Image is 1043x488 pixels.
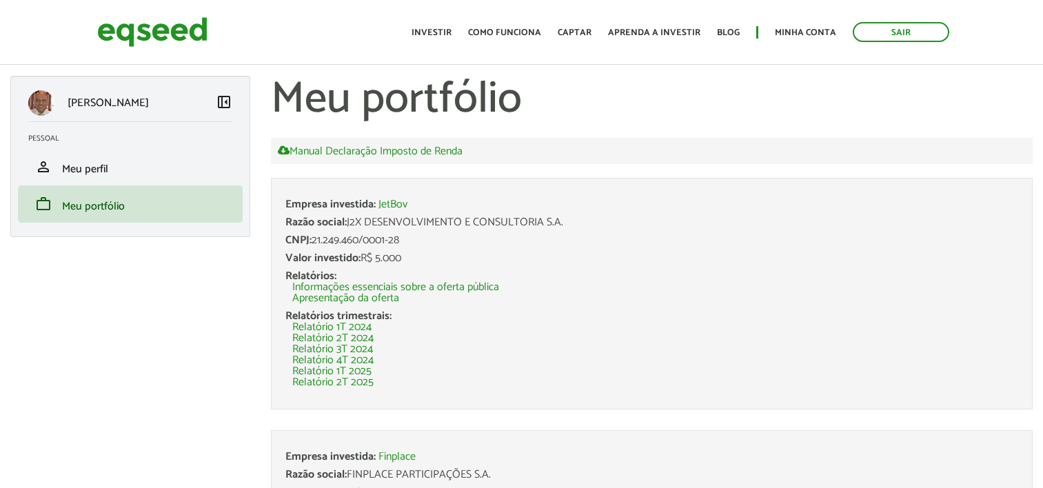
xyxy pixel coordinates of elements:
div: J2X DESENVOLVIMENTO E CONSULTORIA S.A. [285,217,1018,228]
a: Apresentação da oferta [292,293,399,304]
a: Relatório 4T 2024 [292,355,374,366]
span: Relatórios trimestrais: [285,307,392,325]
a: Informações essenciais sobre a oferta pública [292,282,499,293]
span: CNPJ: [285,231,312,250]
div: R$ 5.000 [285,253,1018,264]
p: [PERSON_NAME] [68,96,149,110]
span: Meu perfil [62,160,108,179]
a: Relatório 2T 2024 [292,333,374,344]
a: workMeu portfólio [28,196,232,212]
a: Captar [558,28,591,37]
span: work [35,196,52,212]
a: Blog [717,28,740,37]
img: EqSeed [97,14,207,50]
li: Meu portfólio [18,185,243,223]
span: left_panel_close [216,94,232,110]
h2: Pessoal [28,134,243,143]
span: Meu portfólio [62,197,125,216]
a: Relatório 3T 2024 [292,344,373,355]
span: Relatórios: [285,267,336,285]
span: Empresa investida: [285,447,376,466]
div: FINPLACE PARTICIPAÇÕES S.A. [285,469,1018,480]
a: Relatório 1T 2024 [292,322,372,333]
div: 21.249.460/0001-28 [285,235,1018,246]
h1: Meu portfólio [271,76,1033,124]
span: Empresa investida: [285,195,376,214]
li: Meu perfil [18,148,243,185]
a: personMeu perfil [28,159,232,175]
span: Razão social: [285,465,347,484]
a: Relatório 2T 2025 [292,377,374,388]
a: Investir [412,28,452,37]
a: Relatório 1T 2025 [292,366,372,377]
span: Razão social: [285,213,347,232]
a: Aprenda a investir [608,28,700,37]
a: Colapsar menu [216,94,232,113]
a: Finplace [378,451,416,462]
a: Como funciona [468,28,541,37]
a: JetBov [378,199,407,210]
a: Minha conta [775,28,836,37]
span: Valor investido: [285,249,361,267]
a: Sair [853,22,949,42]
span: person [35,159,52,175]
a: Manual Declaração Imposto de Renda [278,145,463,157]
